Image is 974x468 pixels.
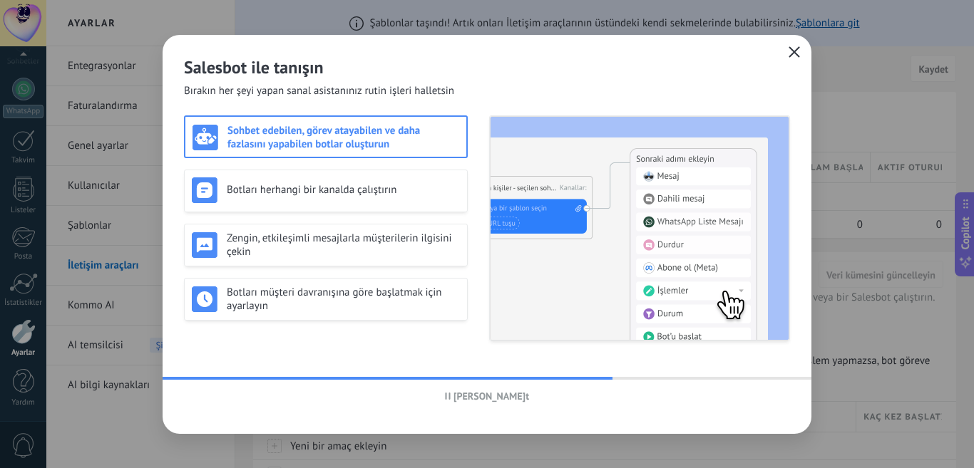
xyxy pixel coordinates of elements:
h3: Botları herhangi bir kanalda çalıştırın [227,183,460,197]
span: [PERSON_NAME]t [453,391,529,401]
h3: Botları müşteri davranışına göre başlatmak için ayarlayın [227,286,460,313]
button: [PERSON_NAME]t [439,385,535,407]
h3: Sohbet edebilen, görev atayabilen ve daha fazlasını yapabilen botlar oluşturun [227,124,459,151]
h2: Salesbot ile tanışın [184,56,790,78]
h3: Zengin, etkileşimli mesajlarla müşterilerin ilgisini çekin [227,232,460,259]
span: Bırakın her şeyi yapan sanal asistanınız rutin işleri halletsin [184,84,454,98]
